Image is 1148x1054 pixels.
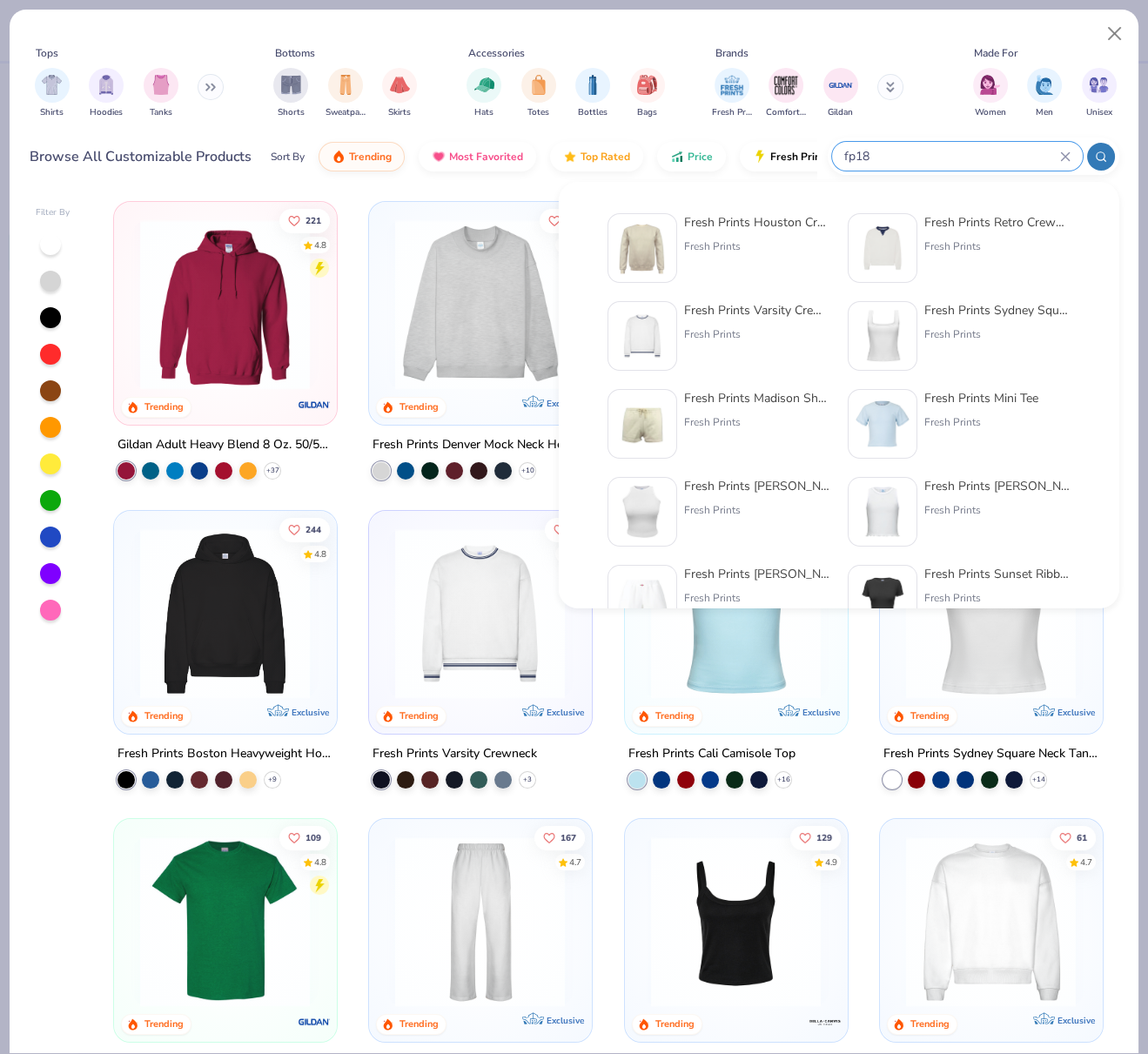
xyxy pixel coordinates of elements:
img: most_fav.gif [432,150,446,164]
img: 4d4398e1-a86f-4e3e-85fd-b9623566810e [386,527,574,698]
button: filter button [575,68,610,119]
img: Unisex Image [1089,75,1109,95]
div: Fresh Prints Sunset Ribbed T-shirt [924,565,1071,583]
div: Sort By [271,149,305,164]
span: Gildan [828,106,853,119]
div: Made For [974,45,1017,61]
div: 4.9 [825,856,837,869]
img: Gildan logo [296,386,331,421]
div: filter for Hoodies [89,68,124,119]
div: filter for Shirts [35,68,70,119]
input: Try "T-Shirt" [843,146,1060,166]
div: Fresh Prints Retro Crewneck [924,213,1071,232]
button: Fresh Prints Flash [740,142,941,171]
button: Like [279,517,330,541]
img: f8659b9a-ffcf-4c66-8fab-d697857cb3ac [615,221,669,275]
img: db319196-8705-402d-8b46-62aaa07ed94f [131,836,319,1007]
span: Exclusive [547,1014,584,1025]
span: Bags [637,106,657,119]
span: Exclusive [291,706,328,717]
div: Fresh Prints [684,414,830,430]
span: 61 [1077,833,1087,842]
div: Fresh Prints [924,238,1071,254]
button: filter button [630,68,665,119]
img: 01756b78-01f6-4cc6-8d8a-3c30c1a0c8ac [131,219,319,390]
div: filter for Shorts [273,68,308,119]
div: filter for Bottles [575,68,610,119]
button: filter button [144,68,178,119]
button: filter button [521,68,556,119]
img: Men Image [1035,75,1054,95]
button: filter button [1027,68,1062,119]
img: Tanks Image [151,75,171,95]
div: filter for Tanks [144,68,178,119]
div: filter for Bags [630,68,665,119]
img: Hats Image [474,75,494,95]
span: Unisex [1086,106,1112,119]
button: Like [1051,825,1096,849]
div: Fresh Prints Madison Shorts [684,389,830,407]
img: trending.gif [332,150,346,164]
span: Fresh Prints [712,106,752,119]
div: Fresh Prints Cali Camisole Top [628,742,796,764]
img: Shirts Image [42,75,62,95]
div: Fresh Prints [924,326,1071,342]
button: Like [540,208,585,232]
button: filter button [1082,68,1117,119]
img: 91acfc32-fd48-4d6b-bdad-a4c1a30ac3fc [131,527,319,698]
div: Fresh Prints Sydney Square Neck Tank Top [883,742,1099,764]
button: Most Favorited [419,142,536,171]
div: Fresh Prints [684,502,830,518]
div: filter for Skirts [382,68,417,119]
div: Fresh Prints Boston Heavyweight Hoodie [117,742,333,764]
span: 109 [305,833,321,842]
button: Like [534,825,585,849]
img: Bags Image [637,75,656,95]
span: Exclusive [1057,1014,1095,1025]
div: Browse All Customizable Products [30,146,252,167]
span: 129 [816,833,832,842]
div: Fresh Prints [PERSON_NAME] Top [924,477,1071,495]
button: filter button [382,68,417,119]
div: Fresh Prints [924,590,1071,606]
span: Fresh Prints Flash [770,150,860,164]
img: Hoodies Image [97,75,116,95]
img: 8af284bf-0d00-45ea-9003-ce4b9a3194ad [642,836,829,1007]
button: filter button [89,68,124,119]
img: f5d85501-0dbb-4ee4-b115-c08fa3845d83 [386,219,574,390]
span: + 3 [523,774,532,784]
div: filter for Men [1027,68,1062,119]
div: Fresh Prints [924,502,1071,518]
img: c7959168-479a-4259-8c5e-120e54807d6b [319,836,506,1007]
img: Women Image [980,75,1000,95]
div: filter for Hats [467,68,501,119]
button: Close [1098,17,1131,50]
button: filter button [712,68,752,119]
span: 244 [305,525,321,534]
img: Gildan logo [296,1004,331,1038]
div: Fresh Prints [924,414,1038,430]
span: Shirts [40,106,64,119]
div: Fresh Prints [684,590,830,606]
div: Fresh Prints Houston Crew [684,213,830,232]
div: Fresh Prints Sydney Square Neck Tank Top [924,301,1071,319]
div: Fresh Prints [PERSON_NAME] Shorts [684,565,830,583]
img: 57e454c6-5c1c-4246-bc67-38b41f84003c [615,397,669,451]
div: filter for Women [973,68,1008,119]
img: Fresh Prints Image [719,72,745,98]
span: 167 [561,833,576,842]
div: filter for Comfort Colors [766,68,806,119]
img: 94a2aa95-cd2b-4983-969b-ecd512716e9a [856,309,910,363]
span: Comfort Colors [766,106,806,119]
span: Price [688,150,713,164]
div: filter for Fresh Prints [712,68,752,119]
img: Comfort Colors Image [773,72,799,98]
button: filter button [467,68,501,119]
span: + 9 [268,774,277,784]
img: Bella + Canvas logo [807,1004,842,1038]
span: + 37 [265,465,279,475]
span: Exclusive [1057,706,1095,717]
img: 72ba704f-09a2-4d3f-9e57-147d586207a1 [615,485,669,539]
img: Sweatpants Image [336,75,355,95]
img: Shorts Image [281,75,301,95]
